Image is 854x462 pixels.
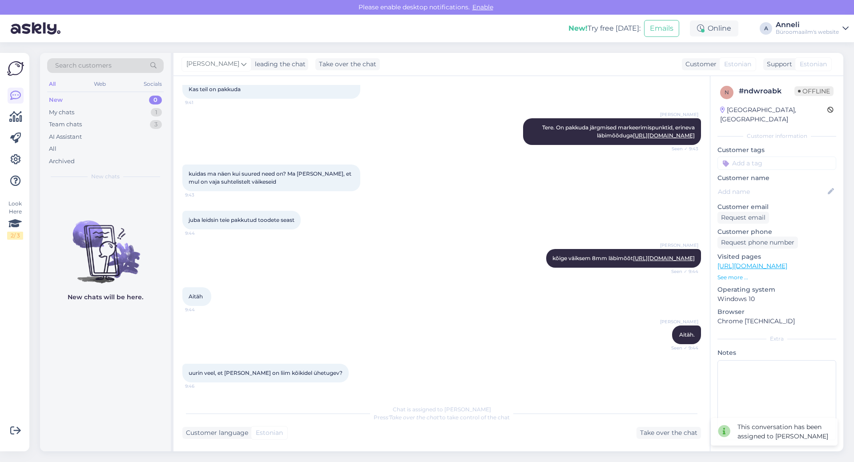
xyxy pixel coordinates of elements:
div: A [760,22,772,35]
div: Customer [682,60,717,69]
p: Browser [717,307,836,317]
div: All [47,78,57,90]
span: Search customers [55,61,112,70]
div: Take over the chat [315,58,380,70]
span: Aitäh [189,293,203,300]
p: Customer tags [717,145,836,155]
span: Chat is assigned to [PERSON_NAME] [393,406,491,413]
p: Operating system [717,285,836,294]
input: Add a tag [717,157,836,170]
span: Estonian [256,428,283,438]
div: Anneli [776,21,839,28]
div: This conversation has been assigned to [PERSON_NAME] [737,422,830,441]
div: New [49,96,63,104]
div: Online [690,20,738,36]
div: [GEOGRAPHIC_DATA], [GEOGRAPHIC_DATA] [720,105,827,124]
span: Tere. On pakkuda järgmised markeerimispunktid, erineva läbimõõduga [542,124,696,139]
img: Askly Logo [7,60,24,77]
span: Aitäh. [679,331,695,338]
div: Support [763,60,792,69]
p: Notes [717,348,836,358]
span: juba leidsin teie pakkutud toodete seast [189,217,294,223]
div: Customer language [182,428,248,438]
div: 0 [149,96,162,104]
p: Visited pages [717,252,836,261]
div: Customer information [717,132,836,140]
div: Web [92,78,108,90]
a: [URL][DOMAIN_NAME] [633,132,695,139]
i: 'Take over the chat' [388,414,440,421]
div: Request email [717,212,769,224]
p: Customer email [717,202,836,212]
div: 3 [150,120,162,129]
span: Seen ✓ 9:44 [665,345,698,351]
span: [PERSON_NAME] [660,111,698,118]
b: New! [568,24,588,32]
p: New chats will be here. [68,293,143,302]
a: [URL][DOMAIN_NAME] [717,262,787,270]
span: Seen ✓ 9:44 [665,268,698,275]
span: [PERSON_NAME] [186,59,239,69]
span: [PERSON_NAME] [660,242,698,249]
div: Try free [DATE]: [568,23,640,34]
div: 2 / 3 [7,232,23,240]
span: Seen ✓ 9:43 [665,145,698,152]
span: 9:44 [185,306,218,313]
div: leading the chat [251,60,306,69]
div: Take over the chat [636,427,701,439]
span: 9:44 [185,230,218,237]
span: Offline [794,86,834,96]
div: My chats [49,108,74,117]
div: Socials [142,78,164,90]
button: Emails [644,20,679,37]
p: See more ... [717,273,836,281]
span: 9:41 [185,99,218,106]
a: AnneliBüroomaailm's website [776,21,849,36]
input: Add name [718,187,826,197]
img: No chats [40,205,171,285]
div: # ndwroabk [739,86,794,96]
span: New chats [91,173,120,181]
span: 9:43 [185,192,218,198]
div: AI Assistant [49,133,82,141]
span: 9:46 [185,383,218,390]
a: [URL][DOMAIN_NAME] [633,255,695,261]
div: Archived [49,157,75,166]
div: Look Here [7,200,23,240]
p: Customer phone [717,227,836,237]
span: [PERSON_NAME] [660,318,698,325]
span: Estonian [800,60,827,69]
span: n [725,89,729,96]
p: Chrome [TECHNICAL_ID] [717,317,836,326]
div: Team chats [49,120,82,129]
div: Request phone number [717,237,798,249]
div: Extra [717,335,836,343]
span: uurin veel, et [PERSON_NAME] on liim kõikidel ühetugev? [189,370,342,376]
span: kõige väiksem 8mm läbimõõt [552,255,695,261]
div: Büroomaailm's website [776,28,839,36]
p: Customer name [717,173,836,183]
p: Windows 10 [717,294,836,304]
span: kuidas ma näen kui suured need on? Ma [PERSON_NAME], et mul on vaja suhtelistelt väikeseid [189,170,353,185]
div: All [49,145,56,153]
span: Press to take control of the chat [374,414,510,421]
span: Enable [470,3,496,11]
div: 1 [151,108,162,117]
span: Estonian [724,60,751,69]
